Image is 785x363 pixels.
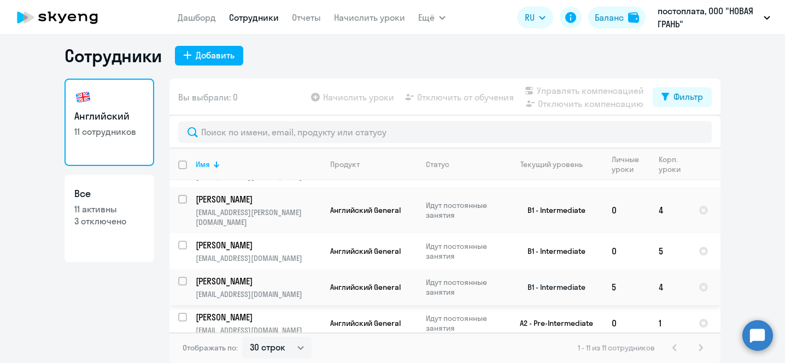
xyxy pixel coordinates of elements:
span: RU [525,11,535,24]
td: 0 [603,187,650,233]
td: 5 [650,233,690,269]
p: [PERSON_NAME] [196,275,319,287]
div: Личные уроки [612,154,649,174]
p: 3 отключено [74,215,144,227]
p: [PERSON_NAME] [196,311,319,323]
a: [PERSON_NAME] [196,239,321,251]
a: Английский11 сотрудников [65,79,154,166]
button: Ещё [418,7,446,28]
div: Баланс [595,11,624,24]
div: Статус [426,159,501,169]
div: Текущий уровень [520,159,583,169]
p: Идут постоянные занятия [426,200,501,220]
div: Личные уроки [612,154,640,174]
td: 1 [650,305,690,341]
h3: Английский [74,109,144,123]
td: 4 [650,269,690,305]
span: Вы выбрали: 0 [178,91,238,104]
div: Добавить [196,49,235,62]
td: B1 - Intermediate [501,187,603,233]
td: 5 [603,269,650,305]
a: [PERSON_NAME] [196,275,321,287]
span: Английский General [330,282,401,292]
a: Отчеты [292,12,321,23]
div: Фильтр [673,90,703,103]
button: Фильтр [653,87,712,107]
span: Английский General [330,205,401,215]
img: english [74,88,92,106]
div: Имя [196,159,321,169]
h1: Сотрудники [65,45,162,67]
a: [PERSON_NAME] [196,193,321,205]
span: Английский General [330,246,401,256]
p: Идут постоянные занятия [426,277,501,297]
div: Корп. уроки [659,154,689,174]
button: RU [517,7,553,28]
div: Текущий уровень [510,159,602,169]
button: постоплата, ООО "НОВАЯ ГРАНЬ" [652,4,776,31]
p: [PERSON_NAME] [196,239,319,251]
div: Статус [426,159,449,169]
td: B1 - Intermediate [501,269,603,305]
a: Начислить уроки [334,12,405,23]
h3: Все [74,187,144,201]
p: Идут постоянные занятия [426,241,501,261]
p: [EMAIL_ADDRESS][DOMAIN_NAME] [196,325,321,335]
p: 11 сотрудников [74,126,144,138]
div: Корп. уроки [659,154,681,174]
p: постоплата, ООО "НОВАЯ ГРАНЬ" [658,4,759,31]
td: 0 [603,233,650,269]
p: [PERSON_NAME] [196,193,319,205]
span: 1 - 11 из 11 сотрудников [578,343,655,353]
div: Продукт [330,159,360,169]
a: Дашборд [178,12,216,23]
td: B1 - Intermediate [501,233,603,269]
td: 4 [650,187,690,233]
td: 0 [603,305,650,341]
a: [PERSON_NAME] [196,311,321,323]
p: 11 активны [74,203,144,215]
img: balance [628,12,639,23]
p: [EMAIL_ADDRESS][DOMAIN_NAME] [196,289,321,299]
td: A2 - Pre-Intermediate [501,305,603,341]
input: Поиск по имени, email, продукту или статусу [178,121,712,143]
span: Ещё [418,11,435,24]
div: Продукт [330,159,417,169]
p: Идут постоянные занятия [426,313,501,333]
span: Английский General [330,318,401,328]
a: Все11 активны3 отключено [65,175,154,262]
button: Балансbalance [588,7,646,28]
button: Добавить [175,46,243,66]
div: Имя [196,159,210,169]
p: [EMAIL_ADDRESS][DOMAIN_NAME] [196,253,321,263]
span: Отображать по: [183,343,238,353]
a: Сотрудники [229,12,279,23]
p: [EMAIL_ADDRESS][PERSON_NAME][DOMAIN_NAME] [196,207,321,227]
